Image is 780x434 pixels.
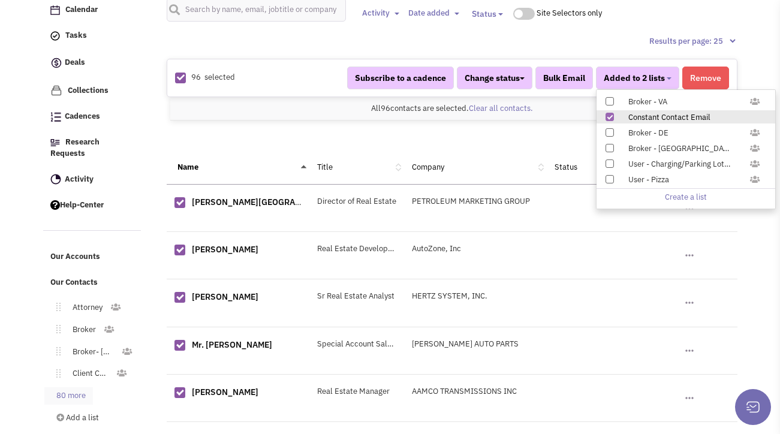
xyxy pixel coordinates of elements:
[44,106,141,128] a: Cadences
[65,31,87,41] span: Tasks
[65,111,100,122] span: Cadences
[192,244,258,255] a: [PERSON_NAME]
[44,409,139,427] a: Add a list
[404,291,547,302] div: HERTZ SYSTEM, INC.
[191,72,201,82] span: 96
[50,277,98,287] span: Our Contacts
[309,243,405,255] div: Real Estate Development Manager
[404,196,547,207] div: PETROLEUM MARKETING GROUP
[44,25,141,47] a: Tasks
[50,369,61,378] img: Move.png
[44,387,93,405] a: 80 more
[597,173,775,186] label: User - Pizza
[50,5,60,15] img: Calendar.png
[621,128,739,139] div: Broker - DE
[50,252,100,262] span: Our Accounts
[50,56,62,70] img: icon-deals.svg
[555,162,577,172] a: Status
[309,196,405,207] div: Director of Real Estate
[682,67,729,89] button: Remove
[465,3,510,25] button: Status
[535,67,593,89] button: Bulk Email
[604,73,665,83] span: Added to 2 lists
[50,174,61,185] img: Activity.png
[50,200,60,210] img: help.png
[50,137,100,158] span: Research Requests
[621,143,739,155] div: Broker - [GEOGRAPHIC_DATA]
[50,325,61,333] img: Move.png
[309,386,405,397] div: Real Estate Manager
[61,343,121,361] a: Broker- [GEOGRAPHIC_DATA]
[44,272,141,294] a: Our Contacts
[61,365,116,382] a: Client Contact
[61,299,110,317] a: Attorney
[68,85,109,95] span: Collections
[412,162,444,172] a: Company
[404,243,547,255] div: AutoZone, Inc
[597,126,775,139] label: Broker - DE
[50,31,60,41] img: icon-tasks.png
[362,8,390,18] span: Activity
[600,192,772,203] a: Create a list
[621,159,739,170] div: User - Charging/Parking Lot Users
[404,339,547,350] div: [PERSON_NAME] AUTO PARTS
[371,103,533,113] span: All contacts are selected.
[597,110,775,123] label: Constant Contact Email
[621,174,739,186] div: User - Pizza
[621,97,739,108] div: Broker - VA
[44,50,141,76] a: Deals
[50,347,61,355] img: Move.png
[44,79,141,103] a: Collections
[597,157,775,170] label: User - Charging/Parking Lot Users
[381,103,390,113] span: 96
[597,79,775,92] label: Broker - OH
[192,291,258,302] a: [PERSON_NAME]
[596,67,679,89] button: Added to 2 lists
[347,67,454,89] button: Subscribe to a cadence
[537,8,607,19] div: Site Selectors only
[317,162,333,172] a: Title
[408,8,450,18] span: Date added
[597,95,775,108] label: Broker - VA
[44,246,141,269] a: Our Accounts
[175,73,186,83] img: Rectangle.png
[65,5,98,15] span: Calendar
[621,81,739,92] div: Broker - [GEOGRAPHIC_DATA]
[50,85,62,97] img: icon-collection-lavender.png
[621,112,763,123] div: Constant Contact Email
[50,112,61,122] img: Cadences_logo.png
[204,72,235,82] span: selected
[472,8,496,19] span: Status
[44,131,141,165] a: Research Requests
[597,141,775,155] label: Broker - NY
[44,168,141,191] a: Activity
[457,67,532,89] button: Change status
[192,339,272,350] a: Mr. [PERSON_NAME]
[309,339,405,350] div: Special Account Sales Manager
[405,7,463,20] button: Date added
[309,291,405,302] div: Sr Real Estate Analyst
[359,7,403,20] button: Activity
[61,321,103,339] a: Broker
[44,194,141,217] a: Help-Center
[50,139,60,146] img: Research.png
[469,103,533,113] a: Clear all contacts.
[192,197,343,207] a: [PERSON_NAME][GEOGRAPHIC_DATA]
[50,303,61,311] img: Move.png
[192,387,258,397] a: [PERSON_NAME]
[65,174,94,184] span: Activity
[177,162,198,172] a: Name
[404,386,547,397] div: AAMCO TRANSMISSIONS INC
